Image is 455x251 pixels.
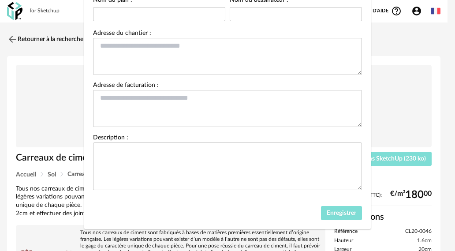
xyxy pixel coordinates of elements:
[327,210,356,216] span: Enregistrer
[321,206,362,220] button: Enregistrer
[93,30,151,38] label: Adresse du chantier :
[93,82,159,90] label: Adresse de facturation :
[93,135,128,142] label: Description :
